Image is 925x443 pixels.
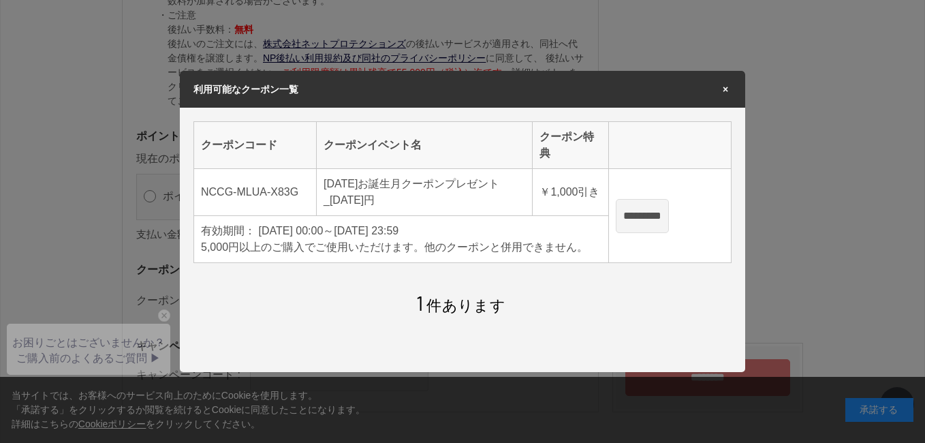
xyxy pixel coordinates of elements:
th: クーポンイベント名 [317,122,533,169]
span: 利用可能なクーポン一覧 [193,84,298,95]
span: ￥1,000 [539,186,578,198]
span: × [719,85,732,94]
td: [DATE]お誕生月クーポンプレゼント_[DATE]円 [317,169,533,216]
div: 5,000円以上のご購入でご使用いただけます。他のクーポンと併用できません。 [201,239,601,256]
td: 引き [533,169,609,216]
span: 1 [416,290,424,315]
span: 件あります [416,297,505,314]
th: クーポン特典 [533,122,609,169]
td: NCCG-MLUA-X83G [194,169,317,216]
th: クーポンコード [194,122,317,169]
span: 有効期間： [201,225,255,236]
span: [DATE] 00:00～[DATE] 23:59 [258,225,398,236]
